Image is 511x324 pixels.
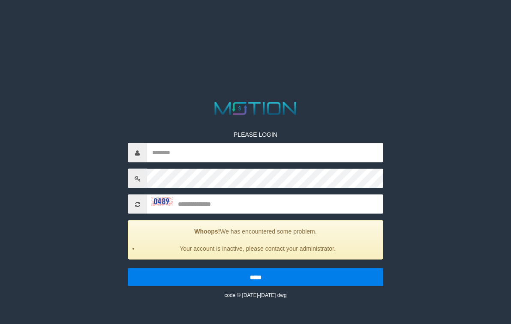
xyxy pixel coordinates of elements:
[128,130,383,139] p: PLEASE LOGIN
[151,197,173,206] img: captcha
[128,220,383,260] div: We has encountered some problem.
[211,100,301,117] img: MOTION_logo.png
[224,292,286,298] small: code © [DATE]-[DATE] dwg
[194,228,220,235] strong: Whoops!
[139,244,376,253] li: Your account is inactive, please contact your administrator.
